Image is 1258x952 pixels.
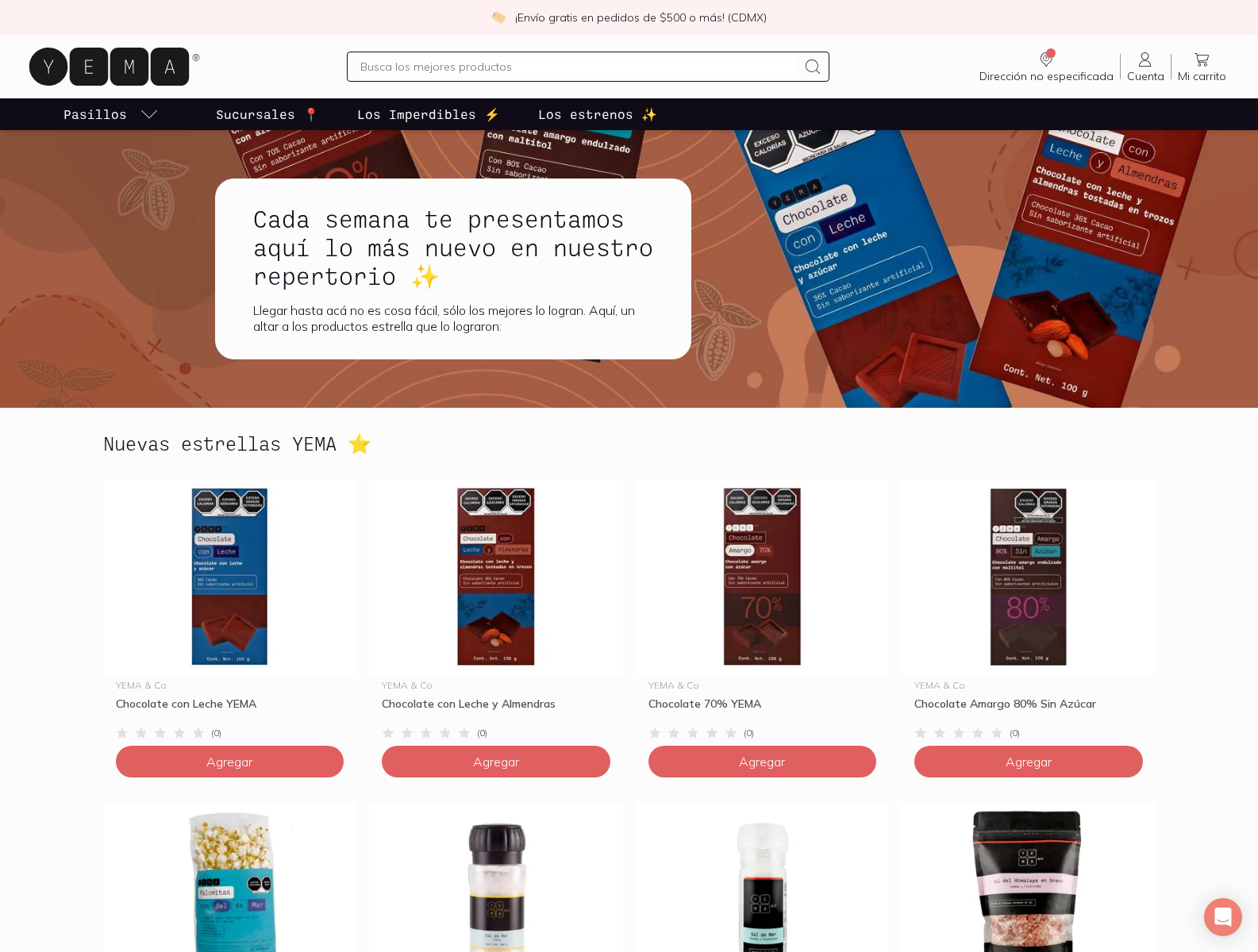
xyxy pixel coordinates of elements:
[648,697,877,725] div: Chocolate 70% YEMA
[739,754,785,770] span: Agregar
[103,479,357,739] a: Chocolate con Leche YEMAYEMA & CoChocolate con Leche YEMA(0)
[744,728,754,738] span: ( 0 )
[1006,754,1052,770] span: Agregar
[473,754,519,770] span: Agregar
[60,98,162,130] a: pasillo-todos-link
[1121,50,1171,83] a: Cuenta
[1010,728,1020,738] span: ( 0 )
[382,681,610,690] div: YEMA & Co
[914,681,1143,690] div: YEMA & Co
[369,479,623,674] img: Chocolate con Leche y Almendras
[357,105,500,124] p: Los Imperdibles ⚡️
[1171,50,1233,83] a: Mi carrito
[1127,69,1164,83] span: Cuenta
[213,98,322,130] a: Sucursales 📍
[253,302,653,334] div: Llegar hasta acá no es cosa fácil, sólo los mejores lo logran. Aquí, un altar a los productos est...
[515,10,767,25] p: ¡Envío gratis en pedidos de $500 o más! (CDMX)
[215,178,742,359] a: Cada semana te presentamos aquí lo más nuevo en nuestro repertorio ✨Llegar hasta acá no es cosa f...
[538,105,657,124] p: Los estrenos ✨
[648,681,877,690] div: YEMA & Co
[206,754,252,770] span: Agregar
[216,105,319,124] p: Sucursales 📍
[477,728,487,738] span: ( 0 )
[103,433,371,454] h2: Nuevas estrellas YEMA ⭐️
[116,746,344,777] button: Agregar
[116,681,344,690] div: YEMA & Co
[636,479,890,674] img: Chocolate 70% YEMA
[103,479,357,674] img: Chocolate con Leche YEMA
[979,69,1114,83] span: Dirección no especificada
[914,746,1143,777] button: Agregar
[253,204,653,290] h1: Cada semana te presentamos aquí lo más nuevo en nuestro repertorio ✨
[973,50,1120,83] a: Dirección no especificada
[914,697,1143,725] div: Chocolate Amargo 80% Sin Azúcar
[1204,898,1242,936] div: Open Intercom Messenger
[648,746,877,777] button: Agregar
[382,697,610,725] div: Chocolate con Leche y Almendras
[382,746,610,777] button: Agregar
[636,479,890,739] a: Chocolate 70% YEMAYEMA & CoChocolate 70% YEMA(0)
[354,98,503,130] a: Los Imperdibles ⚡️
[1178,69,1226,83] span: Mi carrito
[902,479,1156,739] a: Chocolate Amargo 80% Sin AzúcarYEMA & CoChocolate Amargo 80% Sin Azúcar(0)
[369,479,623,739] a: Chocolate con Leche y AlmendrasYEMA & CoChocolate con Leche y Almendras(0)
[211,728,221,738] span: ( 0 )
[63,105,127,124] p: Pasillos
[116,697,344,725] div: Chocolate con Leche YEMA
[902,479,1156,674] img: Chocolate Amargo 80% Sin Azúcar
[535,98,660,130] a: Los estrenos ✨
[491,10,506,25] img: check
[360,57,797,76] input: Busca los mejores productos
